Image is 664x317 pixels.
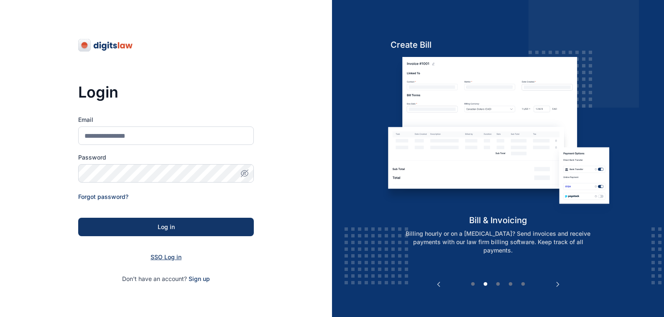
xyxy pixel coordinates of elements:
h5: bill & invoicing [382,214,614,226]
button: Log in [78,218,254,236]
h5: Create Bill [382,39,614,51]
label: Password [78,153,254,162]
div: Log in [92,223,240,231]
button: 3 [494,280,502,289]
img: bill-and-invoicin [382,57,614,214]
button: 1 [469,280,477,289]
button: Previous [434,280,443,289]
p: Don't have an account? [78,275,254,283]
button: 2 [481,280,490,289]
a: Sign up [189,275,210,282]
button: 4 [506,280,515,289]
label: Email [78,116,254,124]
button: 5 [519,280,527,289]
span: Sign up [189,275,210,283]
img: digitslaw-logo [78,39,133,52]
p: Billing hourly or on a [MEDICAL_DATA]? Send invoices and receive payments with our law firm billi... [391,229,605,255]
a: SSO Log in [151,253,181,260]
a: Forgot password? [78,193,128,200]
h3: Login [78,84,254,101]
button: Next [554,280,562,289]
